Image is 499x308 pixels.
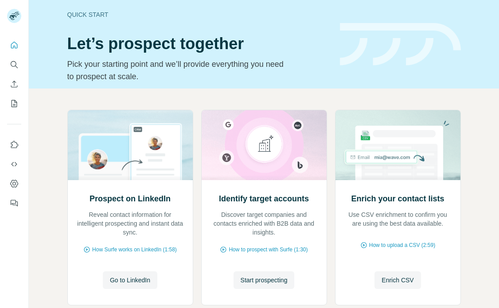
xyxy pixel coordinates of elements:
[351,192,444,205] h2: Enrich your contact lists
[103,271,157,289] button: Go to LinkedIn
[219,192,309,205] h2: Identify target accounts
[7,96,21,112] button: My lists
[344,210,452,228] p: Use CSV enrichment to confirm you are using the best data available.
[7,137,21,153] button: Use Surfe on LinkedIn
[7,156,21,172] button: Use Surfe API
[335,110,461,180] img: Enrich your contact lists
[67,110,193,180] img: Prospect on LinkedIn
[7,57,21,73] button: Search
[241,276,288,285] span: Start prospecting
[382,276,413,285] span: Enrich CSV
[234,271,295,289] button: Start prospecting
[7,37,21,53] button: Quick start
[77,210,184,237] p: Reveal contact information for intelligent prospecting and instant data sync.
[229,246,308,254] span: How to prospect with Surfe (1:30)
[90,192,171,205] h2: Prospect on LinkedIn
[67,10,329,19] div: Quick start
[67,35,329,53] h1: Let’s prospect together
[67,58,289,83] p: Pick your starting point and we’ll provide everything you need to prospect at scale.
[92,246,177,254] span: How Surfe works on LinkedIn (1:58)
[7,195,21,211] button: Feedback
[110,276,150,285] span: Go to LinkedIn
[7,76,21,92] button: Enrich CSV
[369,241,435,249] span: How to upload a CSV (2:59)
[374,271,421,289] button: Enrich CSV
[7,176,21,192] button: Dashboard
[211,210,318,237] p: Discover target companies and contacts enriched with B2B data and insights.
[201,110,327,180] img: Identify target accounts
[340,23,461,66] img: banner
